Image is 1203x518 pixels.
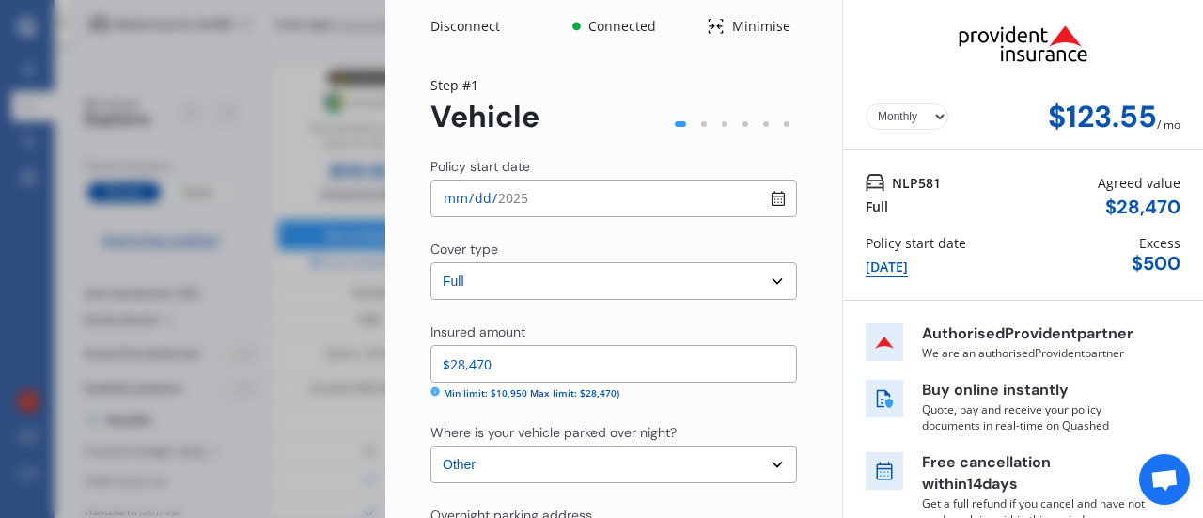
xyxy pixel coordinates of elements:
div: Where is your vehicle parked over night? [430,423,677,442]
div: Disconnect [430,17,521,36]
div: Cover type [430,240,498,259]
div: $123.55 [1048,100,1157,134]
span: NLP581 [892,173,941,193]
div: Open chat [1139,454,1190,505]
div: [DATE] [866,257,908,277]
div: $ 500 [1132,253,1180,275]
div: Excess [1139,233,1180,253]
div: / mo [1157,100,1180,134]
div: $ 28,470 [1105,196,1180,218]
img: free cancel icon [866,452,903,490]
input: Enter insured amount [430,345,797,383]
p: Buy online instantly [922,380,1148,401]
p: Authorised Provident partner [922,323,1148,345]
div: Insured amount [430,322,525,341]
div: Step # 1 [430,75,539,95]
div: Minimise [725,17,797,36]
div: Agreed value [1098,173,1180,193]
div: Policy start date [866,233,966,253]
div: Min limit: $10,950 Max limit: $28,470) [444,386,619,400]
p: Quote, pay and receive your policy documents in real-time on Quashed [922,401,1148,433]
img: insurer icon [866,323,903,361]
div: Policy start date [430,157,530,176]
img: buy online icon [866,380,903,417]
p: Free cancellation within 14 days [922,452,1148,495]
div: Connected [585,17,659,36]
img: Provident.png [929,8,1118,79]
input: dd / mm / yyyy [430,180,797,217]
p: We are an authorised Provident partner [922,345,1148,361]
div: Full [866,196,888,216]
div: Vehicle [430,100,539,134]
